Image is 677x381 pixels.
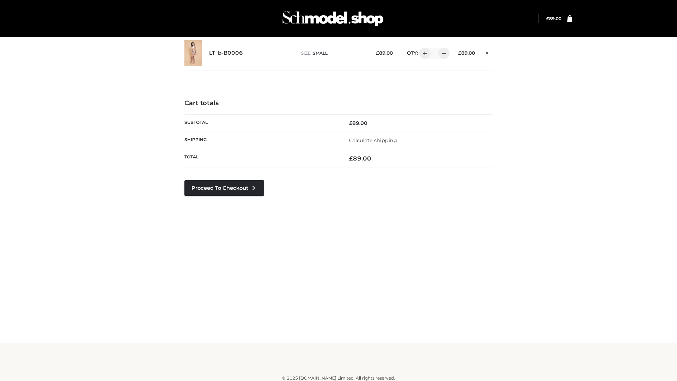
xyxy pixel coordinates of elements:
span: £ [376,50,379,56]
a: £89.00 [546,16,561,21]
img: LT_b-B0006 - SMALL [184,40,202,66]
a: Remove this item [482,48,493,57]
span: £ [349,155,353,162]
th: Shipping [184,132,338,149]
a: Calculate shipping [349,137,397,144]
span: £ [546,16,549,21]
bdi: 89.00 [349,155,371,162]
p: size : [301,50,365,56]
img: Schmodel Admin 964 [280,5,386,32]
a: Proceed to Checkout [184,180,264,196]
th: Subtotal [184,114,338,132]
div: QTY: [400,48,447,59]
a: LT_b-B0006 [209,50,243,56]
bdi: 89.00 [349,120,367,126]
span: £ [458,50,461,56]
bdi: 89.00 [546,16,561,21]
bdi: 89.00 [458,50,475,56]
h4: Cart totals [184,99,493,107]
bdi: 89.00 [376,50,393,56]
span: SMALL [313,50,328,56]
span: £ [349,120,352,126]
th: Total [184,149,338,168]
